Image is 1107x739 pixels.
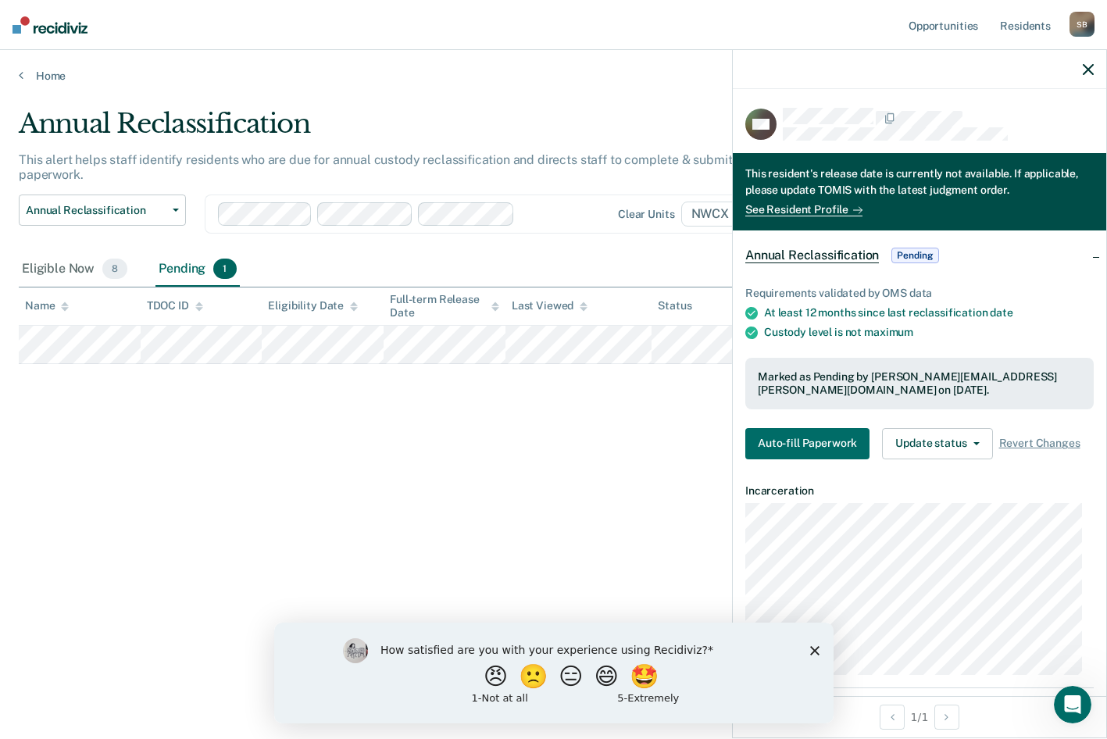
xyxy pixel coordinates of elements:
div: Last Viewed [512,299,587,312]
iframe: Survey by Kim from Recidiviz [274,623,834,723]
span: NWCX [681,202,752,227]
span: 8 [102,259,127,279]
span: 1 [213,259,236,279]
span: Annual Reclassification [745,248,879,263]
span: date [990,306,1012,319]
div: Eligible Now [19,252,130,287]
div: Eligibility Date [268,299,358,312]
span: maximum [864,326,913,338]
button: Previous Opportunity [880,705,905,730]
div: Marked as Pending by [PERSON_NAME][EMAIL_ADDRESS][PERSON_NAME][DOMAIN_NAME] on [DATE]. [758,370,1081,397]
a: Home [19,69,1088,83]
div: TDOC ID [147,299,203,312]
div: This resident's release date is currently not available. If applicable, please update TOMIS with ... [745,166,1094,202]
button: Update status [882,428,992,459]
iframe: Intercom live chat [1054,686,1091,723]
span: Pending [891,248,938,263]
span: Annual Reclassification [26,204,166,217]
dt: Incarceration [745,484,1094,498]
a: See Resident Profile [745,203,862,216]
button: Next Opportunity [934,705,959,730]
span: Revert Changes [999,437,1080,450]
a: Navigate to form link [745,428,876,459]
div: S B [1070,12,1095,37]
div: Name [25,299,69,312]
div: Custody level is not [764,326,1094,339]
div: Pending [155,252,239,287]
button: Auto-fill Paperwork [745,428,870,459]
div: Clear units [618,208,675,221]
div: Requirements validated by OMS data [745,287,1094,300]
div: Full-term Release Date [390,293,499,320]
div: Status [658,299,691,312]
p: This alert helps staff identify residents who are due for annual custody reclassification and dir... [19,152,837,182]
div: Annual ReclassificationPending [733,230,1106,280]
div: 1 / 1 [733,696,1106,737]
div: Annual Reclassification [19,108,849,152]
img: Recidiviz [12,16,87,34]
div: At least 12 months since last reclassification [764,306,1094,320]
